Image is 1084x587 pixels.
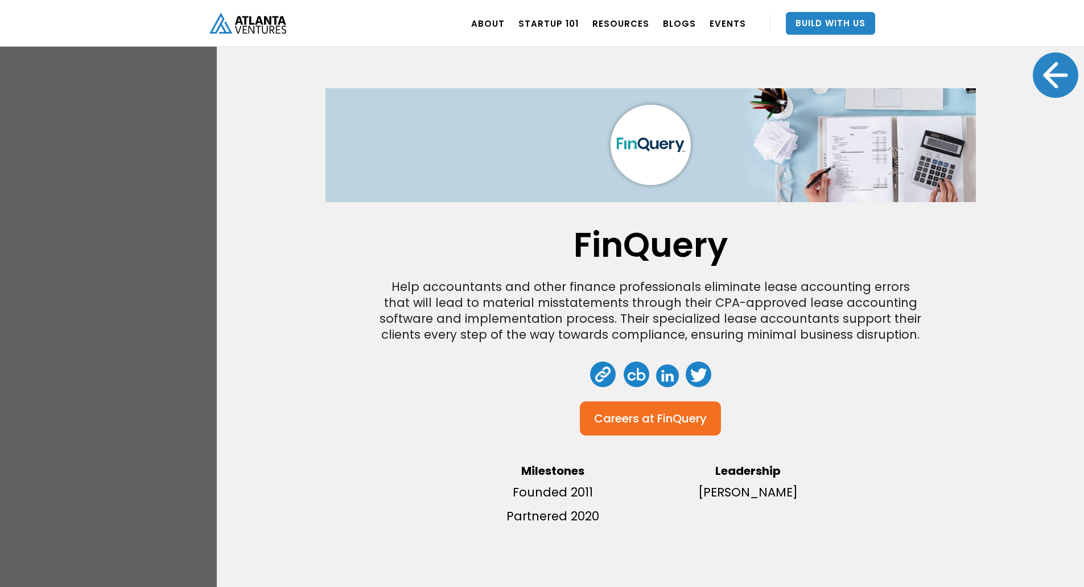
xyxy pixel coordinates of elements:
a: BLOGS [663,7,696,39]
a: EVENTS [710,7,746,39]
a: Startup 101 [518,7,579,39]
a: ABOUT [471,7,505,39]
a: RESOURCES [592,7,649,39]
a: Build With Us [786,12,875,35]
